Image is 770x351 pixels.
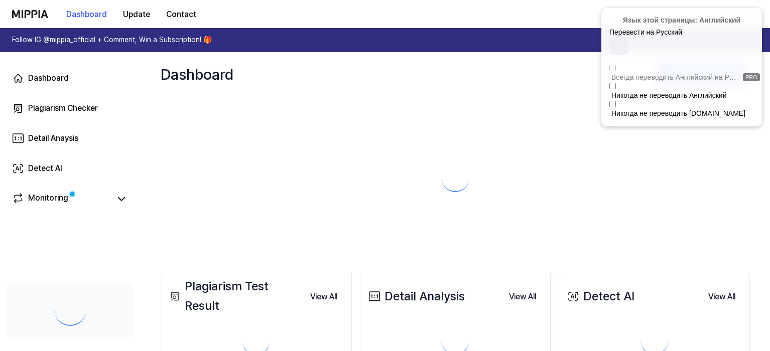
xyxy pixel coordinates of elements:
[700,287,743,307] button: View All
[167,277,302,315] div: Plagiarism Test Result
[58,5,115,25] button: Dashboard
[12,10,48,18] img: logo
[609,16,754,24] div: Язык этой страницы: Английский
[743,73,760,81] span: PRO
[700,286,743,307] a: View All
[28,132,78,144] div: Detail Anaysis
[28,102,98,114] div: Plagiarism Checker
[501,287,544,307] button: View All
[6,66,135,90] a: Dashboard
[565,287,634,306] div: Detect AI
[6,126,135,150] a: Detail Anaysis
[302,287,345,307] button: View All
[501,286,544,307] a: View All
[28,72,69,84] div: Dashboard
[6,96,135,120] a: Plagiarism Checker
[609,28,717,36] div: Перевести на Русский
[12,192,110,206] a: Monitoring
[28,192,68,206] div: Monitoring
[611,109,760,117] label: Никогда не переводить [DOMAIN_NAME]
[12,35,212,45] h1: Follow IG @mippia_official + Comment, Win a Subscription! 🎁
[115,1,158,28] a: Update
[28,162,62,174] div: Detect AI
[115,5,158,25] button: Update
[611,73,738,81] span: Всегда переводить Английский на Русский
[158,5,204,25] button: Contact
[611,91,760,99] label: Никогда не переводить Английский
[161,62,233,86] div: Dashboard
[366,287,465,306] div: Detail Analysis
[6,156,135,181] a: Detect AI
[302,286,345,307] a: View All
